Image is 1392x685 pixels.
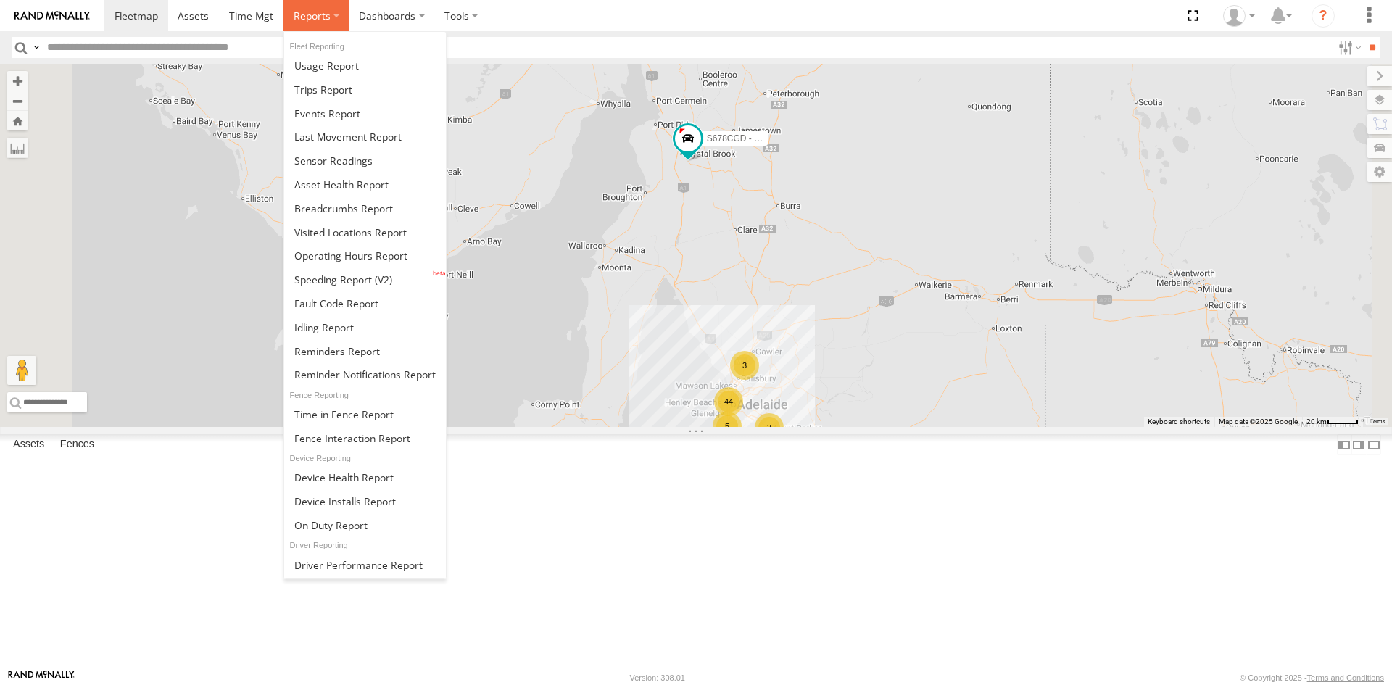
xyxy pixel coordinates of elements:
[284,465,446,489] a: Device Health Report
[1218,5,1260,27] div: Peter Lu
[284,244,446,267] a: Asset Operating Hours Report
[284,125,446,149] a: Last Movement Report
[1148,417,1210,427] button: Keyboard shortcuts
[284,101,446,125] a: Full Events Report
[284,363,446,387] a: Service Reminder Notifications Report
[713,412,742,441] div: 5
[1367,162,1392,182] label: Map Settings
[1367,434,1381,455] label: Hide Summary Table
[30,37,42,58] label: Search Query
[1333,37,1364,58] label: Search Filter Options
[284,267,446,291] a: Fleet Speed Report (V2)
[6,435,51,455] label: Assets
[284,576,446,600] a: Assignment Report
[284,489,446,513] a: Device Installs Report
[1302,417,1363,427] button: Map Scale: 20 km per 40 pixels
[1351,434,1366,455] label: Dock Summary Table to the Right
[284,220,446,244] a: Visited Locations Report
[1312,4,1335,28] i: ?
[284,315,446,339] a: Idling Report
[630,673,685,682] div: Version: 308.01
[7,356,36,385] button: Drag Pegman onto the map to open Street View
[284,54,446,78] a: Usage Report
[8,671,75,685] a: Visit our Website
[1219,418,1298,425] span: Map data ©2025 Google
[284,196,446,220] a: Breadcrumbs Report
[284,553,446,577] a: Driver Performance Report
[284,339,446,363] a: Reminders Report
[7,91,28,111] button: Zoom out
[755,413,784,442] div: 3
[714,387,743,416] div: 44
[7,71,28,91] button: Zoom in
[284,173,446,196] a: Asset Health Report
[1307,673,1384,682] a: Terms and Conditions
[7,111,28,130] button: Zoom Home
[1306,418,1327,425] span: 20 km
[730,351,759,380] div: 3
[1370,419,1385,425] a: Terms (opens in new tab)
[53,435,101,455] label: Fences
[707,133,819,143] span: S678CGD - Fridge It Sprinter
[284,149,446,173] a: Sensor Readings
[284,426,446,450] a: Fence Interaction Report
[284,291,446,315] a: Fault Code Report
[14,11,90,21] img: rand-logo.svg
[1337,434,1351,455] label: Dock Summary Table to the Left
[1240,673,1384,682] div: © Copyright 2025 -
[284,402,446,426] a: Time in Fences Report
[7,138,28,158] label: Measure
[284,78,446,101] a: Trips Report
[284,513,446,537] a: On Duty Report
